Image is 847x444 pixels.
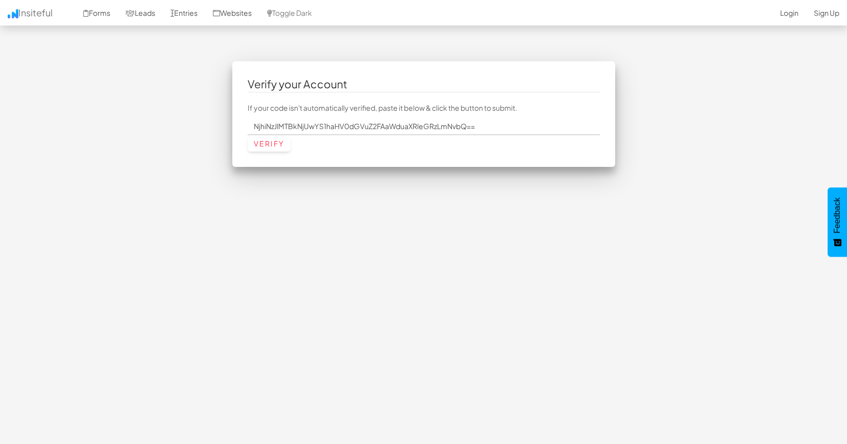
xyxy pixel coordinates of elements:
legend: Verify your Account [248,77,600,92]
input: Verify [248,135,291,152]
p: If your code isn't automatically verified, paste it below & click the button to submit. [248,103,600,113]
span: Feedback [833,198,842,233]
input: Enter your code here. [248,118,600,135]
button: Feedback - Show survey [828,187,847,257]
img: icon.png [8,9,18,18]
